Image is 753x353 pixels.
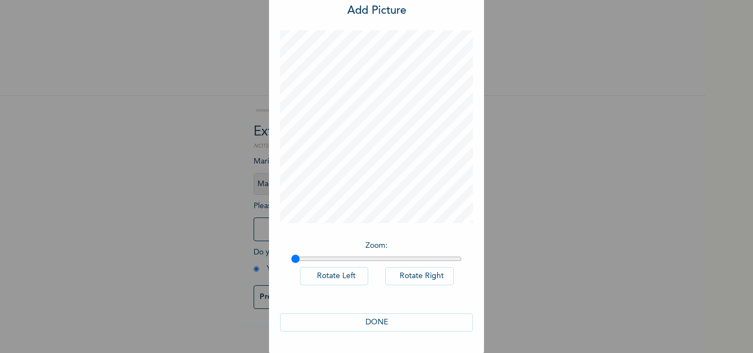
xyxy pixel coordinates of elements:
h3: Add Picture [347,3,406,19]
span: Please add a recent Passport Photograph [254,202,452,247]
button: Rotate Right [385,267,454,285]
button: DONE [280,313,473,332]
p: Zoom : [291,240,462,252]
button: Rotate Left [300,267,368,285]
